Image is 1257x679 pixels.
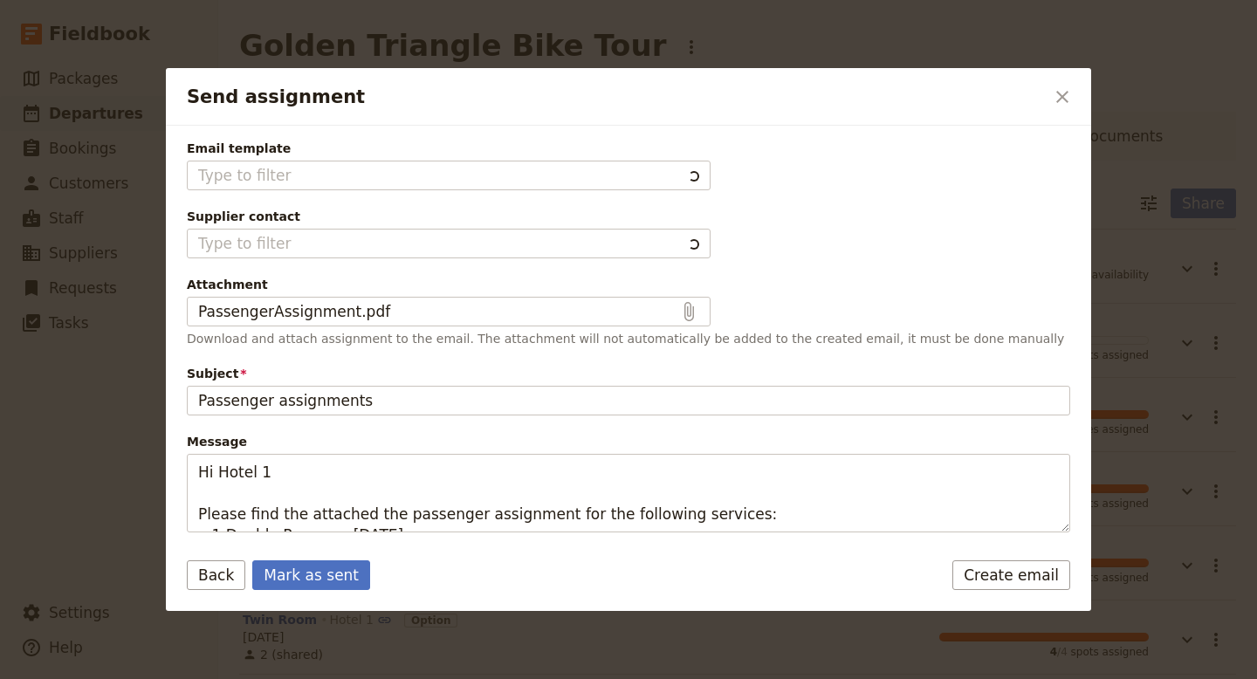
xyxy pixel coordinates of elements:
button: Mark as sent [252,560,370,590]
h2: Send assignment [187,84,1044,110]
button: Back [187,560,245,590]
input: Supplier contact [198,233,682,254]
a: Create email [952,560,1070,590]
span: Supplier contact [187,208,1070,225]
button: Close dialog [1047,82,1077,112]
span: Email template [187,140,1070,157]
p: Download and attach assignment to the email. The attachment will not automatically be added to th... [187,330,1070,347]
span: Subject [187,365,1070,382]
textarea: Message [187,454,1070,532]
input: Subject [187,386,1070,415]
input: Email template [198,165,682,186]
button: Attachment [187,297,711,326]
span: Message [187,433,1070,450]
span: Attachment [187,276,1070,293]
